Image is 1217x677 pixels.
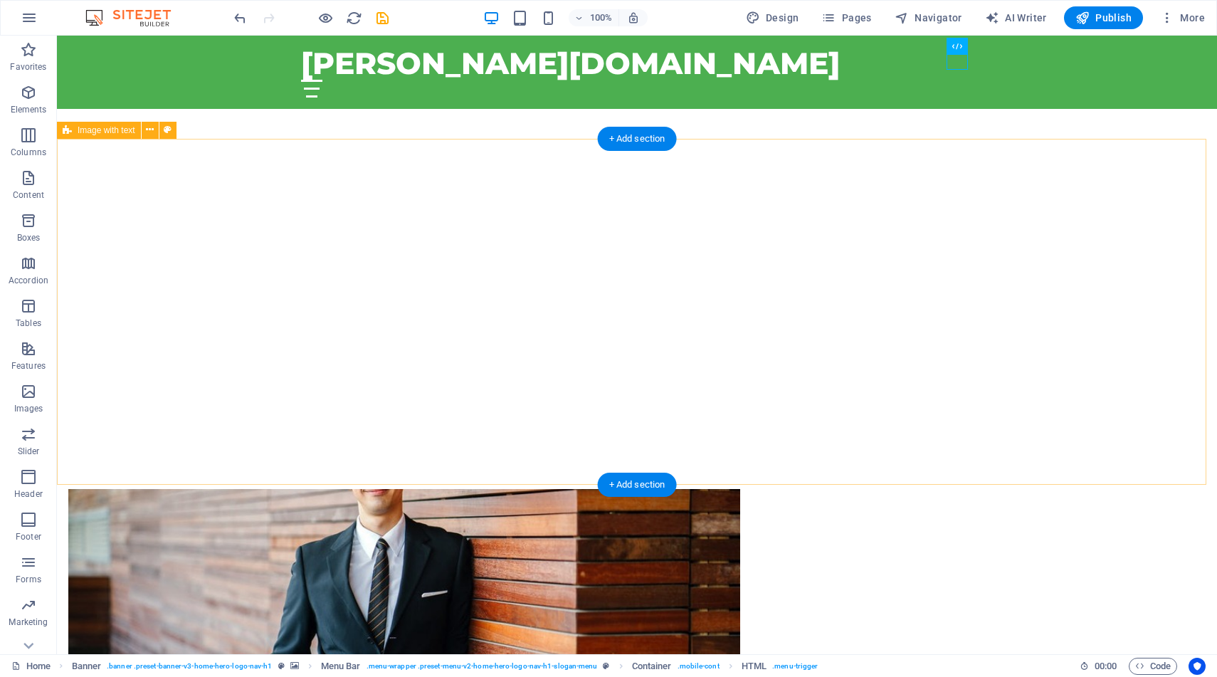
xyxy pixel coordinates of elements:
span: . menu-trigger [772,658,818,675]
p: Columns [11,147,46,158]
span: Publish [1075,11,1132,25]
nav: breadcrumb [72,658,818,675]
p: Marketing [9,616,48,628]
button: Pages [816,6,877,29]
button: save [374,9,391,26]
span: AI Writer [985,11,1047,25]
p: Forms [16,574,41,585]
button: Design [740,6,805,29]
span: Design [746,11,799,25]
i: Reload page [346,10,362,26]
button: reload [345,9,362,26]
i: This element is a customizable preset [603,662,609,670]
p: Tables [16,317,41,329]
button: AI Writer [979,6,1053,29]
p: Features [11,360,46,372]
button: undo [231,9,248,26]
span: . menu-wrapper .preset-menu-v2-home-hero-logo-nav-h1-slogan-menu [367,658,598,675]
button: 100% [569,9,619,26]
div: + Add section [598,473,677,497]
span: Click to select. Double-click to edit [72,658,102,675]
span: : [1105,661,1107,671]
p: Header [14,488,43,500]
button: Code [1129,658,1177,675]
button: More [1154,6,1211,29]
button: Publish [1064,6,1143,29]
p: Boxes [17,232,41,243]
p: Accordion [9,275,48,286]
a: Click to cancel selection. Double-click to open Pages [11,658,51,675]
span: Code [1135,658,1171,675]
button: Navigator [889,6,968,29]
h6: Session time [1080,658,1117,675]
i: This element is a customizable preset [278,662,285,670]
span: Pages [821,11,871,25]
p: Elements [11,104,47,115]
button: Usercentrics [1189,658,1206,675]
span: Image with text [78,126,135,135]
p: Content [13,189,44,201]
span: 00 00 [1095,658,1117,675]
p: Images [14,403,43,414]
p: Favorites [10,61,46,73]
i: Save (Ctrl+S) [374,10,391,26]
div: Design (Ctrl+Alt+Y) [740,6,805,29]
span: . mobile-cont [678,658,720,675]
i: Undo: Edit headline (Ctrl+Z) [232,10,248,26]
span: Click to select. Double-click to edit [742,658,766,675]
i: This element contains a background [290,662,299,670]
i: On resize automatically adjust zoom level to fit chosen device. [627,11,640,24]
span: . banner .preset-banner-v3-home-hero-logo-nav-h1 [107,658,272,675]
p: Slider [18,446,40,457]
span: Click to select. Double-click to edit [632,658,672,675]
h6: 100% [590,9,613,26]
p: Footer [16,531,41,542]
span: More [1160,11,1205,25]
div: + Add section [598,127,677,151]
span: Click to select. Double-click to edit [321,658,361,675]
button: Click here to leave preview mode and continue editing [317,9,334,26]
span: Navigator [895,11,962,25]
img: Editor Logo [82,9,189,26]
